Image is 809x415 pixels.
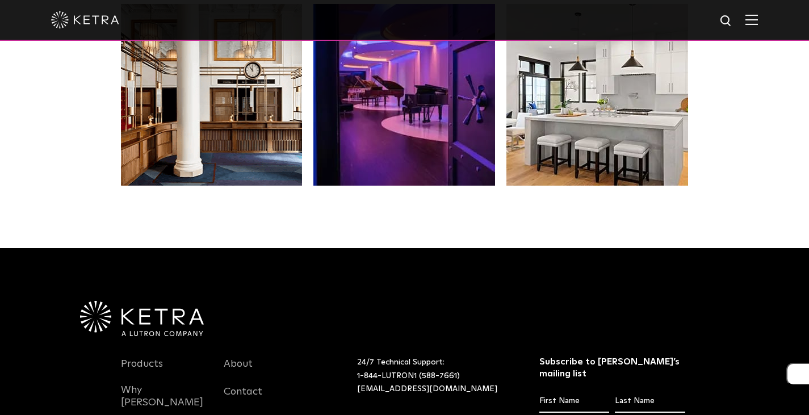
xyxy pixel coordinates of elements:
a: Contact [224,385,262,412]
p: 24/7 Technical Support: [357,356,511,396]
img: ketra-logo-2019-white [51,11,119,28]
img: Ketra-aLutronCo_White_RGB [80,301,204,336]
a: 1-844-LUTRON1 (588-7661) [357,372,460,380]
h3: Subscribe to [PERSON_NAME]’s mailing list [539,356,685,380]
a: [EMAIL_ADDRESS][DOMAIN_NAME] [357,385,497,393]
input: First Name [539,391,609,412]
input: Last Name [615,391,685,412]
a: About [224,358,253,384]
a: Products [121,358,163,384]
img: Hamburger%20Nav.svg [745,14,758,25]
img: search icon [719,14,733,28]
